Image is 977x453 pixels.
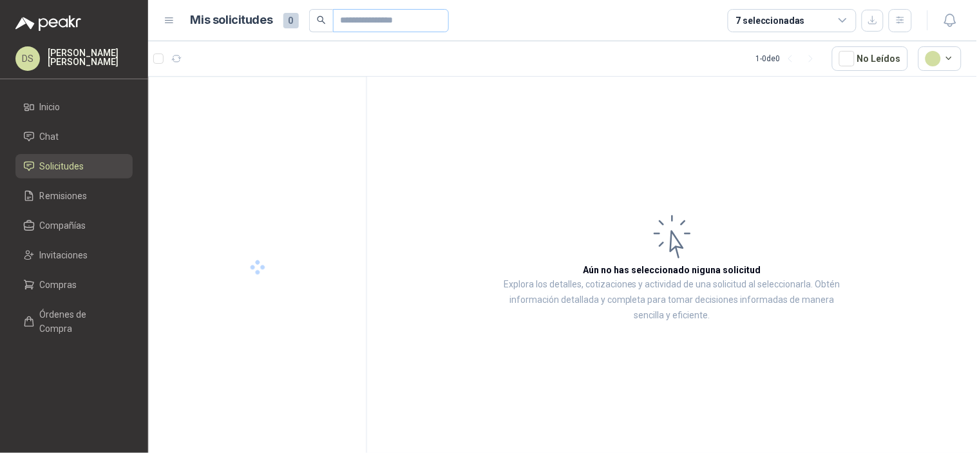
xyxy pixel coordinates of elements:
[191,11,273,30] h1: Mis solicitudes
[832,46,908,71] button: No Leídos
[15,154,133,178] a: Solicitudes
[736,14,805,28] div: 7 seleccionadas
[40,100,61,114] span: Inicio
[496,277,848,323] p: Explora los detalles, cotizaciones y actividad de una solicitud al seleccionarla. Obtén informaci...
[15,95,133,119] a: Inicio
[756,48,822,69] div: 1 - 0 de 0
[40,248,88,262] span: Invitaciones
[15,124,133,149] a: Chat
[15,15,81,31] img: Logo peakr
[40,159,84,173] span: Solicitudes
[48,48,133,66] p: [PERSON_NAME] [PERSON_NAME]
[40,307,120,336] span: Órdenes de Compra
[40,278,77,292] span: Compras
[15,213,133,238] a: Compañías
[15,46,40,71] div: DS
[15,273,133,297] a: Compras
[15,243,133,267] a: Invitaciones
[15,302,133,341] a: Órdenes de Compra
[283,13,299,28] span: 0
[40,130,59,144] span: Chat
[40,218,86,233] span: Compañías
[317,15,326,24] span: search
[15,184,133,208] a: Remisiones
[40,189,88,203] span: Remisiones
[583,263,761,277] h3: Aún no has seleccionado niguna solicitud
